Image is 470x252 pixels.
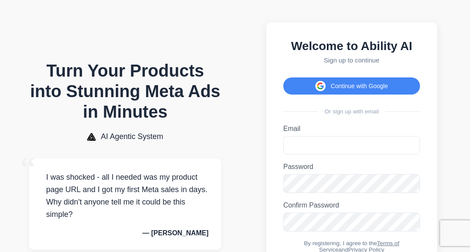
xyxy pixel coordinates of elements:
span: “ [21,150,36,189]
label: Email [283,125,420,133]
p: — [PERSON_NAME] [42,229,209,237]
h2: Welcome to Ability AI [283,39,420,53]
label: Confirm Password [283,202,420,209]
p: Sign up to continue [283,56,420,64]
div: Or sign up with email [283,108,420,115]
span: AI Agentic System [101,132,163,141]
img: AI Agentic System Logo [87,133,96,141]
label: Password [283,163,420,171]
p: I was shocked - all I needed was my product page URL and I got my first Meta sales in days. Why d... [42,171,209,220]
button: Continue with Google [283,77,420,95]
h1: Turn Your Products into Stunning Meta Ads in Minutes [29,60,221,122]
